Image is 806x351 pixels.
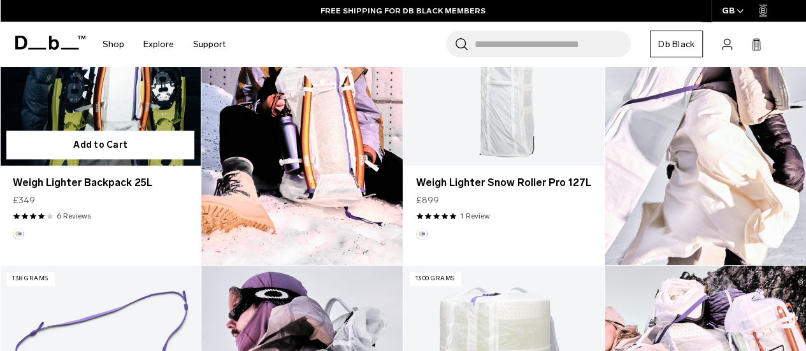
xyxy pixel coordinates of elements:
[13,194,35,207] span: £349
[650,31,703,57] a: Db Black
[13,175,188,190] a: Weigh Lighter Backpack 25L
[460,210,490,222] a: 1 reviews
[320,5,486,17] a: FREE SHIPPING FOR DB BLACK MEMBERS
[410,272,461,285] p: 1300 grams
[193,22,226,67] a: Support
[93,22,235,67] nav: Main Navigation
[57,210,91,222] a: 6 reviews
[416,194,439,207] span: £899
[416,228,428,240] button: Aurora
[13,228,24,240] button: Aurora
[143,22,174,67] a: Explore
[103,22,124,67] a: Shop
[6,272,54,285] p: 138 grams
[6,131,194,159] button: Add to Cart
[416,175,591,190] a: Weigh Lighter Snow Roller Pro 127L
